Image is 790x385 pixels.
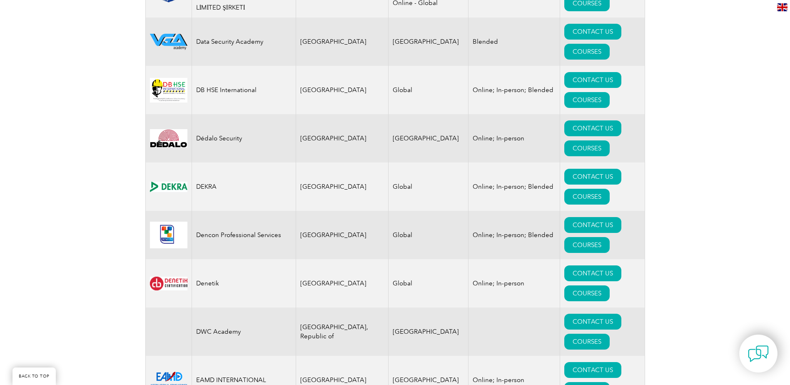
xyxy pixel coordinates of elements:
td: Dencon Professional Services [192,211,296,259]
a: CONTACT US [564,24,621,40]
a: CONTACT US [564,72,621,88]
img: 4894408a-8f6b-ef11-a670-00224896d6b9-logo.jpg [150,222,187,248]
td: Global [389,211,469,259]
a: COURSES [564,237,610,253]
td: [GEOGRAPHIC_DATA] [296,259,389,307]
td: [GEOGRAPHIC_DATA], Republic of [296,307,389,356]
td: [GEOGRAPHIC_DATA] [296,162,389,211]
td: [GEOGRAPHIC_DATA] [296,66,389,114]
img: 5361e80d-26f3-ed11-8848-00224814fd52-logo.jpg [150,78,187,102]
a: COURSES [564,44,610,60]
td: [GEOGRAPHIC_DATA] [389,114,469,162]
td: Dédalo Security [192,114,296,162]
td: Online; In-person; Blended [469,66,560,114]
td: Global [389,259,469,307]
a: CONTACT US [564,217,621,233]
td: [GEOGRAPHIC_DATA] [296,211,389,259]
td: Data Security Academy [192,17,296,66]
a: COURSES [564,189,610,205]
a: COURSES [564,285,610,301]
td: Denetik [192,259,296,307]
a: BACK TO TOP [12,367,56,385]
td: Online; In-person [469,114,560,162]
a: CONTACT US [564,169,621,185]
a: COURSES [564,334,610,350]
img: contact-chat.png [748,343,769,364]
td: Global [389,162,469,211]
td: DEKRA [192,162,296,211]
a: COURSES [564,140,610,156]
td: [GEOGRAPHIC_DATA] [296,114,389,162]
td: Online; In-person; Blended [469,162,560,211]
td: [GEOGRAPHIC_DATA] [296,17,389,66]
img: 15a57d8a-d4e0-e911-a812-000d3a795b83-logo.png [150,182,187,192]
td: Online; In-person [469,259,560,307]
td: DB HSE International [192,66,296,114]
td: Online; In-person; Blended [469,211,560,259]
a: CONTACT US [564,265,621,281]
img: en [777,3,788,11]
img: 2712ab11-b677-ec11-8d20-002248183cf6-logo.png [150,34,187,50]
td: Global [389,66,469,114]
img: 387907cc-e628-eb11-a813-000d3a79722d-logo.jpg [150,277,187,290]
td: [GEOGRAPHIC_DATA] [389,17,469,66]
td: Blended [469,17,560,66]
td: [GEOGRAPHIC_DATA] [389,307,469,356]
a: CONTACT US [564,362,621,378]
td: DWC Academy [192,307,296,356]
img: 8151da1a-2f8e-ee11-be36-000d3ae1a22b-logo.png [150,129,187,147]
a: CONTACT US [564,120,621,136]
a: COURSES [564,92,610,108]
a: CONTACT US [564,314,621,330]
